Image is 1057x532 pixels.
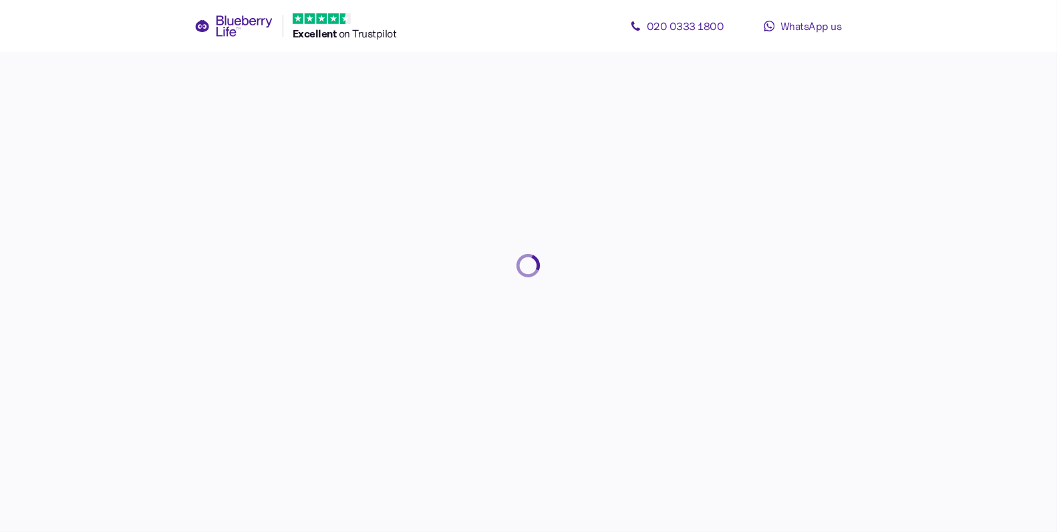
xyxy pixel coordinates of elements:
span: 020 0333 1800 [647,19,724,33]
a: WhatsApp us [742,13,863,39]
span: Excellent ️ [293,27,339,40]
span: WhatsApp us [780,19,842,33]
span: on Trustpilot [339,27,397,40]
a: 020 0333 1800 [617,13,737,39]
